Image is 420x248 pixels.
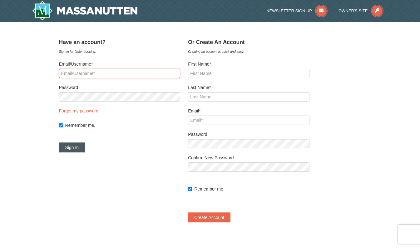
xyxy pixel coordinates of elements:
[65,122,180,128] label: Remember me.
[59,48,180,55] div: Sign in for faster booking.
[59,69,180,78] input: Email/Username*
[188,84,309,91] label: Last Name*
[188,69,309,78] input: First Name
[338,8,383,13] a: Owner's Site
[188,92,309,102] input: Last Name
[188,131,309,137] label: Password
[32,1,138,21] img: Massanutten Resort Logo
[266,8,328,13] a: Newsletter Sign Up
[188,39,309,45] h4: Or Create An Account
[59,61,180,67] label: Email/Username*
[59,84,180,91] label: Password
[188,116,309,125] input: Email*
[32,1,138,21] a: Massanutten Resort
[59,108,99,113] a: Forgot my password
[188,48,309,55] div: Creating an account is quick and easy!
[188,155,309,161] label: Confirm New Password
[338,8,368,13] span: Owner's Site
[188,212,230,222] button: Create Account
[59,39,180,45] h4: Have an account?
[266,8,312,13] span: Newsletter Sign Up
[188,108,309,114] label: Email*
[188,61,309,67] label: First Name*
[194,186,309,192] label: Remember me.
[59,142,85,152] button: Sign In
